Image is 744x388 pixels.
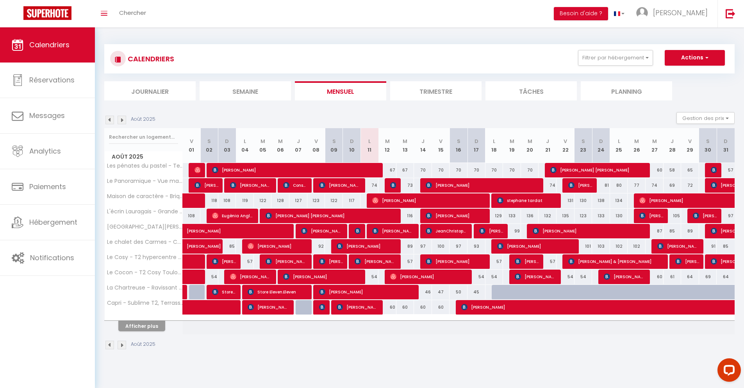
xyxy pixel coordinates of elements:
abbr: V [688,138,692,145]
span: [PERSON_NAME] [212,163,380,177]
span: [PERSON_NAME] [355,254,396,269]
th: 30 [699,128,717,163]
th: 11 [360,128,378,163]
span: L'écrin Lauragais - Grande maison, 3 chambres 3sdb [106,209,184,215]
span: Hébergement [29,217,77,227]
button: Actions [665,50,725,66]
abbr: M [278,138,283,145]
div: 97 [450,239,467,254]
div: 60 [432,300,450,315]
th: 29 [681,128,699,163]
abbr: D [724,138,728,145]
button: Gestion des prix [676,112,735,124]
span: [PERSON_NAME] [675,254,699,269]
th: 17 [467,128,485,163]
div: 47 [432,285,450,299]
th: 05 [254,128,272,163]
span: [PERSON_NAME] [355,224,360,238]
abbr: M [528,138,532,145]
div: 97 [414,239,432,254]
a: [PERSON_NAME] [183,239,201,254]
th: 12 [378,128,396,163]
div: 116 [396,209,414,223]
span: [PERSON_NAME] [PERSON_NAME] [550,163,646,177]
div: 102 [628,239,646,254]
div: 100 [432,239,450,254]
div: 70 [432,163,450,177]
abbr: M [403,138,407,145]
span: [PERSON_NAME] [426,178,539,193]
span: [PERSON_NAME] [653,8,708,18]
div: 60 [414,300,432,315]
img: Super Booking [23,6,71,20]
span: Analytics [29,146,61,156]
div: 54 [360,270,378,284]
div: 103 [592,239,610,254]
div: 89 [681,224,699,238]
th: 04 [236,128,254,163]
span: Capri - Sublime T2, Terrasse couverte & Parking [106,300,184,306]
span: Les pénates du pastel - Terrasse & Jardin [106,163,184,169]
span: [PERSON_NAME] [479,224,503,238]
div: 57 [539,254,557,269]
button: Besoin d'aide ? [554,7,608,20]
div: 80 [610,178,628,193]
span: La Chartreuse - Ravissant appartement à [GEOGRAPHIC_DATA] [106,285,184,291]
span: Le Cosy - T2 hypercentre au calme avec parking [106,254,184,260]
div: 81 [592,178,610,193]
div: 74 [360,178,378,193]
input: Rechercher un logement... [109,130,178,144]
span: [PERSON_NAME] & [PERSON_NAME] [568,254,664,269]
div: 64 [681,270,699,284]
p: Août 2025 [131,116,155,123]
span: [PERSON_NAME] [337,239,396,254]
span: [PERSON_NAME] [711,163,717,177]
th: 19 [503,128,521,163]
span: Calendriers [29,40,70,50]
div: 58 [664,163,682,177]
span: [GEOGRAPHIC_DATA][PERSON_NAME] - Résidence avec piscine [106,224,184,230]
abbr: D [225,138,229,145]
div: 117 [343,193,361,208]
div: 119 [236,193,254,208]
div: 122 [254,193,272,208]
abbr: M [652,138,657,145]
span: Chercher [119,9,146,17]
th: 03 [218,128,236,163]
span: [PERSON_NAME] [319,254,343,269]
div: 133 [592,209,610,223]
abbr: V [190,138,193,145]
span: [PERSON_NAME] [604,269,646,284]
abbr: V [314,138,318,145]
span: [PERSON_NAME] [533,224,646,238]
th: 24 [592,128,610,163]
div: 54 [485,270,503,284]
th: 10 [343,128,361,163]
div: 134 [610,193,628,208]
span: [PERSON_NAME] [266,254,307,269]
img: ... [636,7,648,19]
div: 123 [307,193,325,208]
div: 45 [467,285,485,299]
span: [PERSON_NAME] [248,239,307,254]
div: 133 [503,209,521,223]
th: 18 [485,128,503,163]
span: [PERSON_NAME] [283,269,361,284]
span: Maison de caractère - Brique rouge [106,193,184,199]
div: 61 [664,270,682,284]
span: [PERSON_NAME] [372,193,486,208]
th: 22 [557,128,575,163]
div: 70 [485,163,503,177]
div: 132 [539,209,557,223]
h3: CALENDRIERS [126,50,174,68]
span: Consolación Jurado [283,178,307,193]
th: 31 [717,128,735,163]
div: 87 [646,224,664,238]
div: 108 [218,193,236,208]
th: 20 [521,128,539,163]
abbr: L [244,138,246,145]
th: 08 [307,128,325,163]
span: [PERSON_NAME] [639,208,663,223]
abbr: M [634,138,639,145]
